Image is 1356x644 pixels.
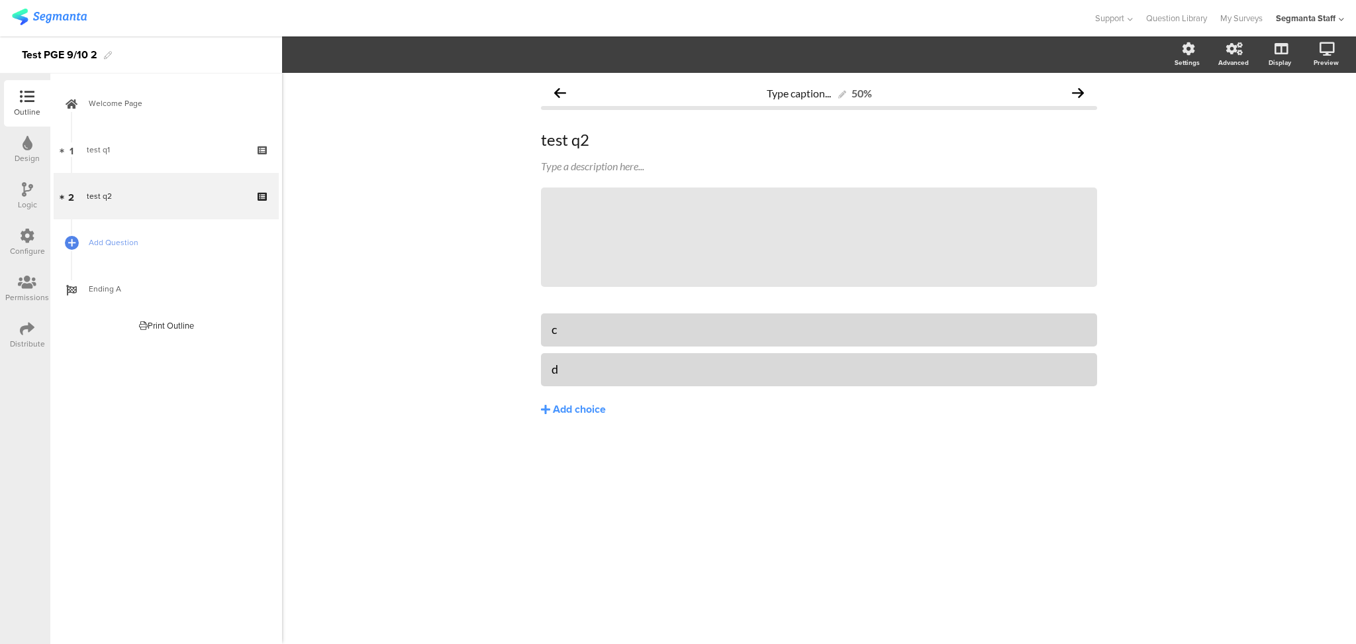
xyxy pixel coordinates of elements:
[552,322,1087,337] div: c
[541,393,1097,426] button: Add choice
[89,236,258,249] span: Add Question
[54,173,279,219] a: 2 test q2
[89,97,258,110] span: Welcome Page
[87,189,245,203] div: test q2
[1175,58,1200,68] div: Settings
[68,189,74,203] span: 2
[12,9,87,25] img: segmanta logo
[10,245,45,257] div: Configure
[87,143,245,156] div: test q1
[553,403,606,417] div: Add choice
[15,152,40,164] div: Design
[70,142,73,157] span: 1
[1218,58,1249,68] div: Advanced
[1095,12,1124,25] span: Support
[851,87,872,99] div: 50%
[1314,58,1339,68] div: Preview
[89,282,258,295] span: Ending A
[14,106,40,118] div: Outline
[767,87,831,99] span: Type caption...
[18,199,37,211] div: Logic
[1269,58,1291,68] div: Display
[10,338,45,350] div: Distribute
[54,127,279,173] a: 1 test q1
[139,319,194,332] div: Print Outline
[54,266,279,312] a: Ending A
[54,80,279,127] a: Welcome Page
[5,292,49,303] div: Permissions
[541,160,1097,172] div: Type a description here...
[1276,12,1335,25] div: Segmanta Staff
[552,362,1087,377] div: d
[541,130,1097,150] p: test q2
[22,44,97,66] div: Test PGE 9/10 2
